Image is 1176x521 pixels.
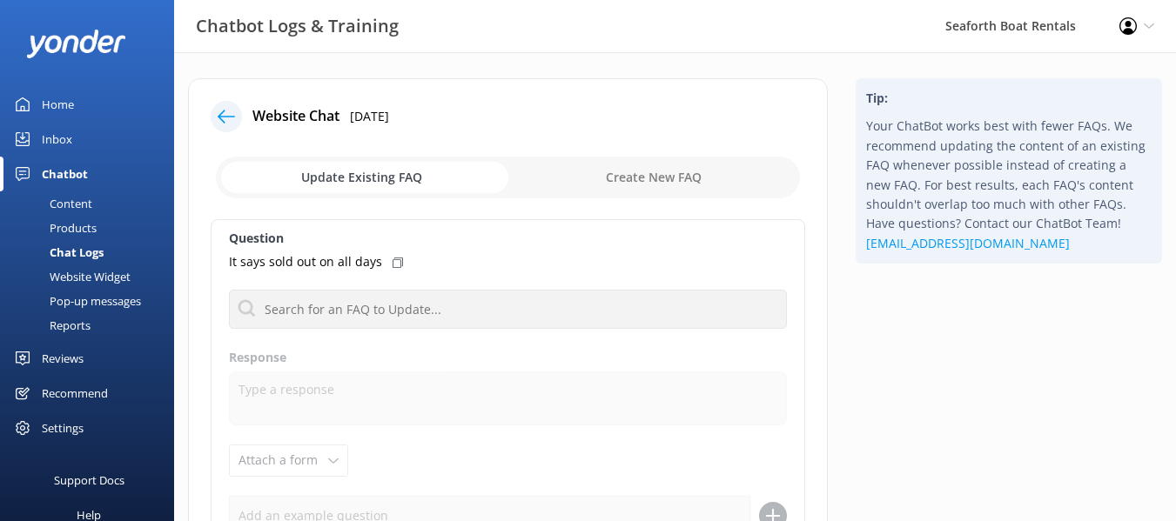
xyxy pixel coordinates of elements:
[229,290,787,329] input: Search for an FAQ to Update...
[196,12,399,40] h3: Chatbot Logs & Training
[10,240,174,264] a: Chat Logs
[350,107,389,126] p: [DATE]
[10,313,91,337] div: Reports
[42,157,88,191] div: Chatbot
[229,252,382,271] p: It says sold out on all days
[54,463,124,498] div: Support Docs
[42,411,84,445] div: Settings
[42,87,74,122] div: Home
[10,289,174,313] a: Pop-up messages
[229,348,787,367] label: Response
[866,117,1152,253] p: Your ChatBot works best with fewer FAQs. We recommend updating the content of an existing FAQ whe...
[229,229,787,248] label: Question
[10,264,131,289] div: Website Widget
[10,216,97,240] div: Products
[10,191,174,216] a: Content
[10,216,174,240] a: Products
[26,30,126,58] img: yonder-white-logo.png
[10,191,92,216] div: Content
[10,289,141,313] div: Pop-up messages
[10,313,174,337] a: Reports
[866,89,1152,108] h4: Tip:
[10,264,174,289] a: Website Widget
[252,105,339,128] h4: Website Chat
[866,235,1070,251] a: [EMAIL_ADDRESS][DOMAIN_NAME]
[10,240,104,264] div: Chat Logs
[42,122,72,157] div: Inbox
[42,376,108,411] div: Recommend
[42,341,84,376] div: Reviews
